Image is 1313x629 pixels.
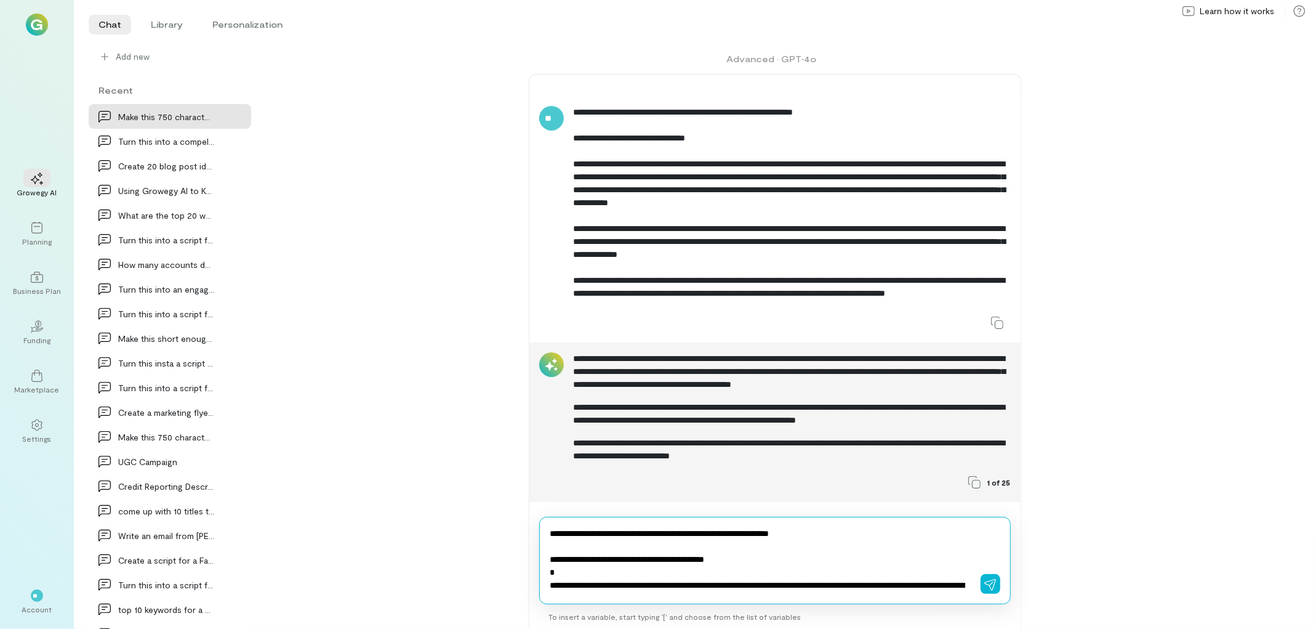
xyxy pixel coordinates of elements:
[118,110,214,123] div: Make this 750 characters or less without missing…
[141,15,193,34] li: Library
[118,554,214,567] div: Create a script for a Facebook Reel. Make the sc…
[118,160,214,172] div: Create 20 blog post ideas for Growegy, Inc. (Grow…
[17,187,57,197] div: Growegy AI
[22,604,52,614] div: Account
[118,455,214,468] div: UGC Campaign
[15,261,59,306] a: Business Plan
[118,332,214,345] div: Make this short enough for a quarter page flyer:…
[118,283,214,296] div: Turn this into an engaging script for a social me…
[89,15,131,34] li: Chat
[23,335,50,345] div: Funding
[118,135,214,148] div: Turn this into a compelling Reel script targeting…
[118,603,214,616] div: top 10 keywords for a mobile notary service
[539,604,1011,629] div: To insert a variable, start typing ‘[’ and choose from the list of variables
[118,258,214,271] div: How many accounts do I need to build a business c…
[118,357,214,370] div: Turn this insta a script for an instagram reel:…
[15,310,59,355] a: Funding
[1200,5,1274,17] span: Learn how it works
[15,384,60,394] div: Marketplace
[15,163,59,207] a: Growegy AI
[118,381,214,394] div: Turn this into a script for a facebook reel: Wha…
[13,286,61,296] div: Business Plan
[22,237,52,246] div: Planning
[203,15,292,34] li: Personalization
[118,505,214,517] div: come up with 10 titles that say: Journey Towards…
[89,84,251,97] div: Recent
[118,431,214,444] div: Make this 750 characters or less: Paying Before…
[118,406,214,419] div: Create a marketing flyer for the company Re-Leash…
[15,212,59,256] a: Planning
[15,409,59,453] a: Settings
[116,51,150,63] span: Add new
[118,209,214,222] div: What are the top 20 ways small business owners ca…
[118,233,214,246] div: Turn this into a script for a facebook reel: Cur…
[23,434,52,444] div: Settings
[15,360,59,404] a: Marketplace
[118,578,214,591] div: Turn this into a script for a facebook reel. Mak…
[988,477,1011,487] span: 1 of 25
[118,529,214,542] div: Write an email from [PERSON_NAME] Twist, Customer Success…
[118,480,214,493] div: Credit Reporting Descrepancies
[118,307,214,320] div: Turn this into a script for an Instagram Reel: W…
[118,184,214,197] div: Using Growegy AI to Keep You Moving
